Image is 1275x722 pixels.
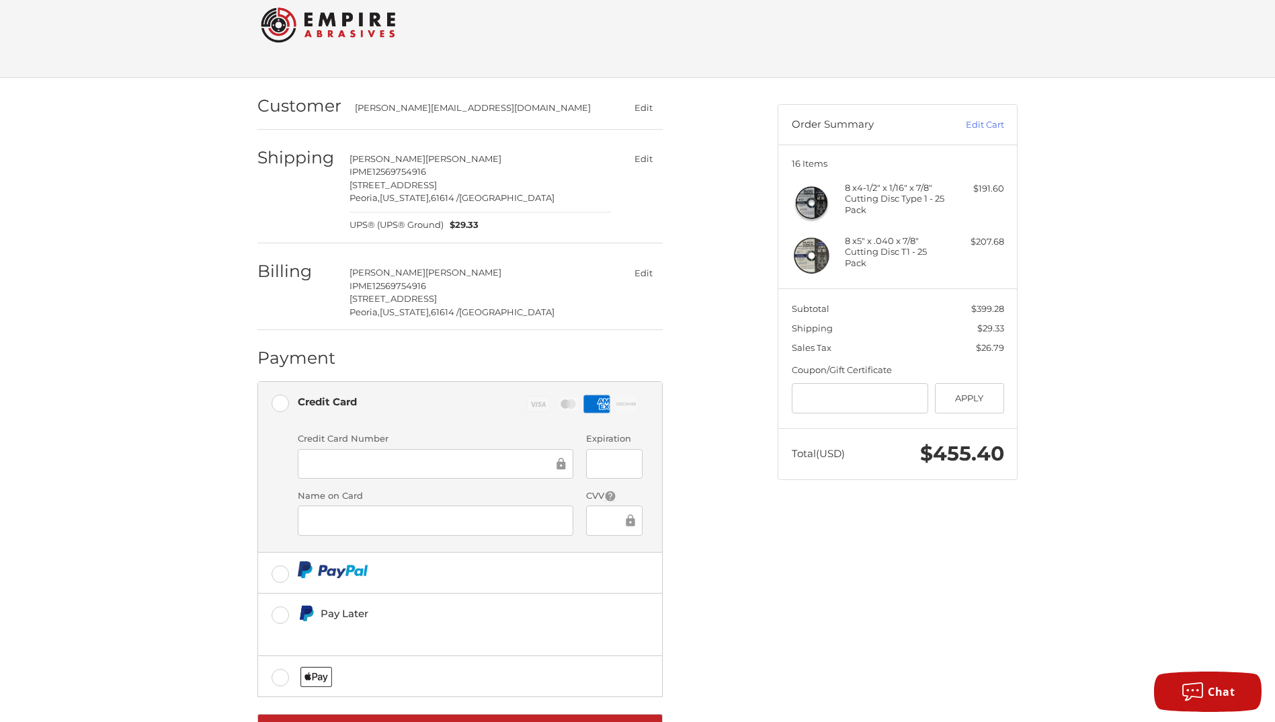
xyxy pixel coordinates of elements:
[459,307,554,317] span: [GEOGRAPHIC_DATA]
[349,293,437,304] span: [STREET_ADDRESS]
[298,605,315,622] img: Pay Later icon
[431,192,459,203] span: 61614 /
[425,267,501,278] span: [PERSON_NAME]
[298,627,571,639] iframe: PayPal Message 1
[624,98,663,118] button: Edit
[257,348,336,368] h2: Payment
[920,441,1004,466] span: $455.40
[977,323,1004,333] span: $29.33
[257,147,336,168] h2: Shipping
[372,166,426,177] span: 12569754916
[792,303,829,314] span: Subtotal
[349,267,425,278] span: [PERSON_NAME]
[971,303,1004,314] span: $399.28
[586,489,642,503] label: CVV
[845,235,948,268] h4: 8 x 5" x .040 x 7/8" Cutting Disc T1 - 25 Pack
[976,342,1004,353] span: $26.79
[298,432,573,446] label: Credit Card Number
[257,261,336,282] h2: Billing
[792,447,845,460] span: Total (USD)
[624,263,663,282] button: Edit
[349,307,380,317] span: Peoria,
[792,158,1004,169] h3: 16 Items
[298,561,368,578] img: PayPal icon
[349,166,372,177] span: IPME
[792,118,936,132] h3: Order Summary
[349,179,437,190] span: [STREET_ADDRESS]
[935,383,1004,413] button: Apply
[307,513,564,528] iframe: Secure Credit Card Frame - Cardholder Name
[307,456,554,471] iframe: Secure Credit Card Frame - Credit Card Number
[845,182,948,215] h4: 8 x 4-1/2" x 1/16" x 7/8" Cutting Disc Type 1 - 25 Pack
[425,153,501,164] span: [PERSON_NAME]
[257,95,341,116] h2: Customer
[792,364,1004,377] div: Coupon/Gift Certificate
[380,192,431,203] span: [US_STATE],
[298,391,357,413] div: Credit Card
[1208,684,1235,699] span: Chat
[586,432,642,446] label: Expiration
[349,218,444,232] span: UPS® (UPS® Ground)
[380,307,431,317] span: [US_STATE],
[321,602,570,625] div: Pay Later
[624,149,663,169] button: Edit
[595,456,632,471] iframe: Secure Credit Card Frame - Expiration Date
[951,182,1004,196] div: $191.60
[1154,672,1262,712] button: Chat
[431,307,459,317] span: 61614 /
[349,153,425,164] span: [PERSON_NAME]
[349,192,380,203] span: Peoria,
[298,489,573,503] label: Name on Card
[595,513,622,528] iframe: Secure Credit Card Frame - CVV
[444,218,479,232] span: $29.33
[372,280,426,291] span: 12569754916
[355,102,598,115] div: [PERSON_NAME][EMAIL_ADDRESS][DOMAIN_NAME]
[936,118,1004,132] a: Edit Cart
[300,667,332,687] img: Applepay icon
[951,235,1004,249] div: $207.68
[792,383,929,413] input: Gift Certificate or Coupon Code
[349,280,372,291] span: IPME
[792,342,831,353] span: Sales Tax
[792,323,833,333] span: Shipping
[459,192,554,203] span: [GEOGRAPHIC_DATA]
